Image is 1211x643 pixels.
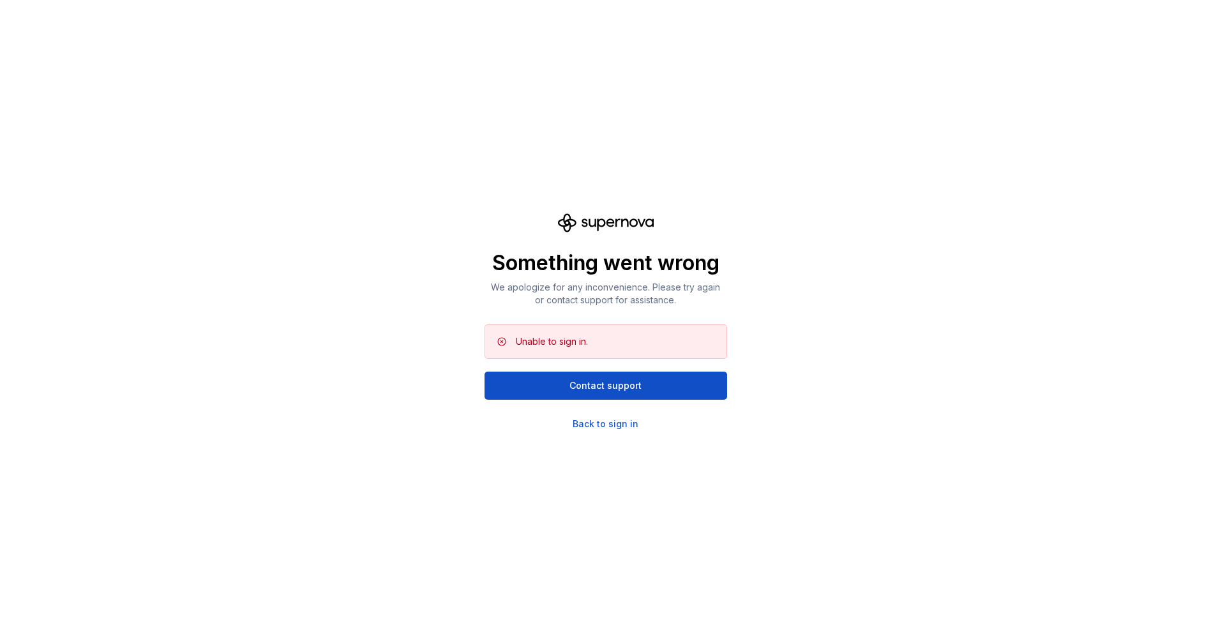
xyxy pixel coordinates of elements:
p: We apologize for any inconvenience. Please try again or contact support for assistance. [485,281,727,306]
span: Contact support [569,379,642,392]
button: Contact support [485,372,727,400]
a: Back to sign in [573,418,638,430]
p: Something went wrong [485,250,727,276]
div: Unable to sign in. [516,335,588,348]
